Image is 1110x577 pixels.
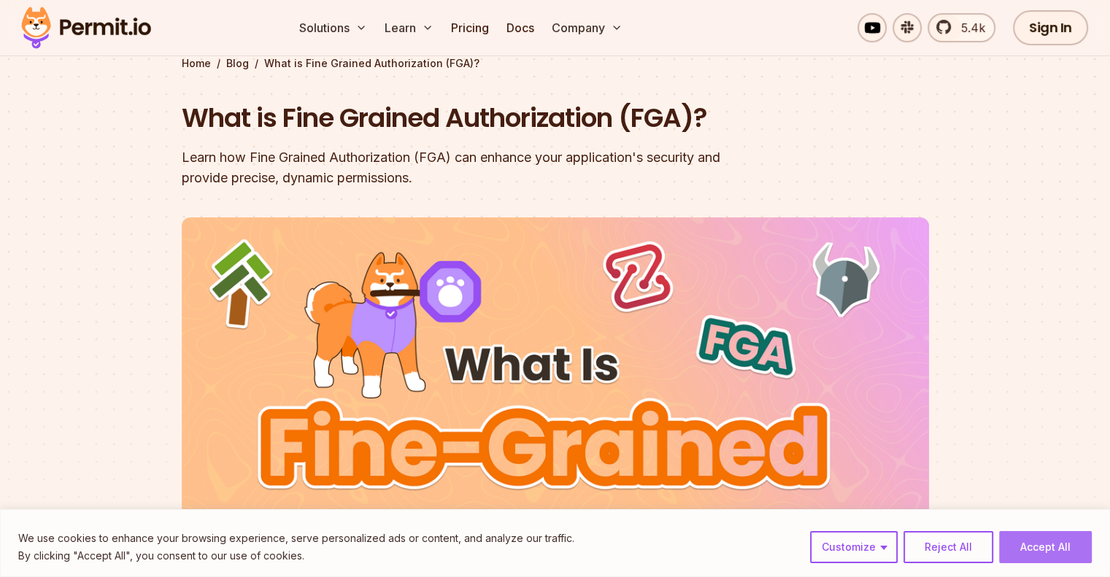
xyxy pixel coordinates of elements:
[810,531,898,563] button: Customize
[1013,10,1088,45] a: Sign In
[293,13,373,42] button: Solutions
[952,19,985,36] span: 5.4k
[501,13,540,42] a: Docs
[999,531,1092,563] button: Accept All
[928,13,995,42] a: 5.4k
[18,530,574,547] p: We use cookies to enhance your browsing experience, serve personalized ads or content, and analyz...
[182,56,929,71] div: / /
[903,531,993,563] button: Reject All
[379,13,439,42] button: Learn
[226,56,249,71] a: Blog
[546,13,628,42] button: Company
[445,13,495,42] a: Pricing
[18,547,574,565] p: By clicking "Accept All", you consent to our use of cookies.
[182,100,742,136] h1: What is Fine Grained Authorization (FGA)?
[15,3,158,53] img: Permit logo
[182,56,211,71] a: Home
[182,147,742,188] div: Learn how Fine Grained Authorization (FGA) can enhance your application's security and provide pr...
